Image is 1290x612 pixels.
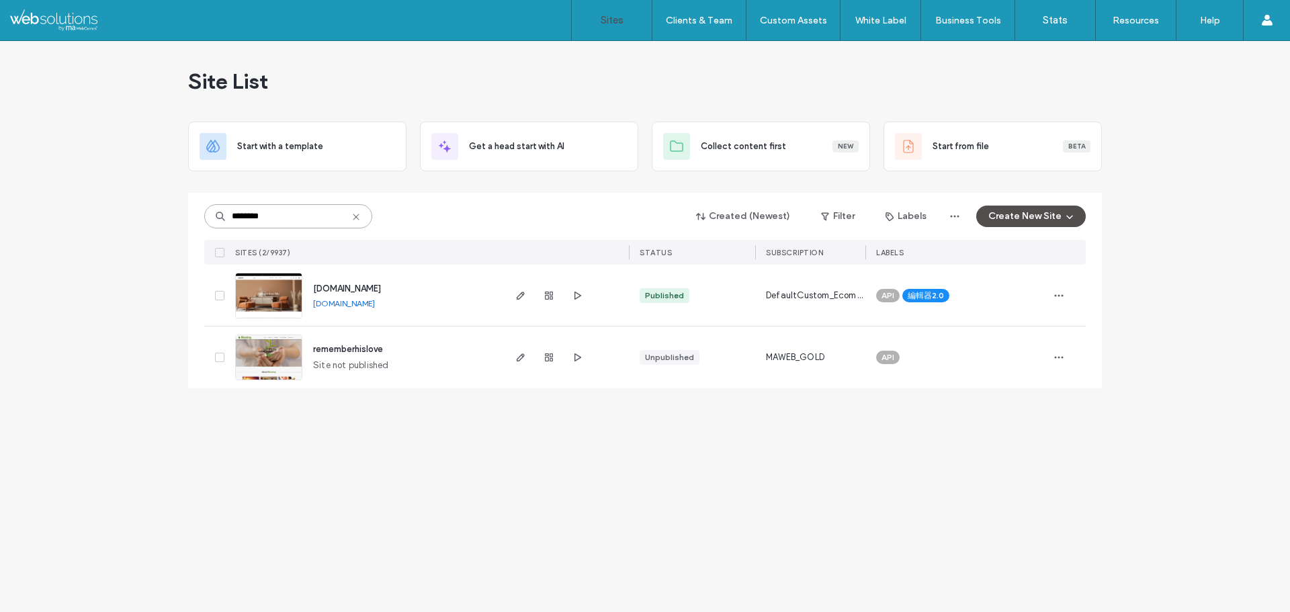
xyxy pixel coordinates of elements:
label: Help [1200,15,1220,26]
span: Site List [188,68,268,95]
span: Get a head start with AI [469,140,564,153]
a: [DOMAIN_NAME] [313,298,375,308]
span: DefaultCustom_Ecom_Basic [766,289,865,302]
span: 編輯器2.0 [908,290,944,302]
span: STATUS [640,248,672,257]
a: [DOMAIN_NAME] [313,283,381,294]
div: Unpublished [645,351,694,363]
span: API [881,290,894,302]
label: Clients & Team [666,15,732,26]
div: New [832,140,859,152]
button: Created (Newest) [685,206,802,227]
label: Sites [601,14,623,26]
label: Custom Assets [760,15,827,26]
span: Help [30,9,58,21]
span: Start from file [933,140,989,153]
span: API [881,351,894,363]
label: White Label [855,15,906,26]
button: Labels [873,206,939,227]
div: Start from fileBeta [884,122,1102,171]
div: Get a head start with AI [420,122,638,171]
div: Published [645,290,684,302]
span: Start with a template [237,140,323,153]
span: SITES (2/9937) [235,248,290,257]
label: Resources [1113,15,1159,26]
label: Stats [1043,14,1068,26]
div: Collect content firstNew [652,122,870,171]
span: LABELS [876,248,904,257]
span: MAWEB_GOLD [766,351,824,364]
span: Site not published [313,359,389,372]
span: Collect content first [701,140,786,153]
div: Beta [1063,140,1090,152]
div: Start with a template [188,122,406,171]
button: Filter [808,206,868,227]
label: Business Tools [935,15,1001,26]
button: Create New Site [976,206,1086,227]
a: rememberhislove [313,344,383,354]
span: SUBSCRIPTION [766,248,823,257]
